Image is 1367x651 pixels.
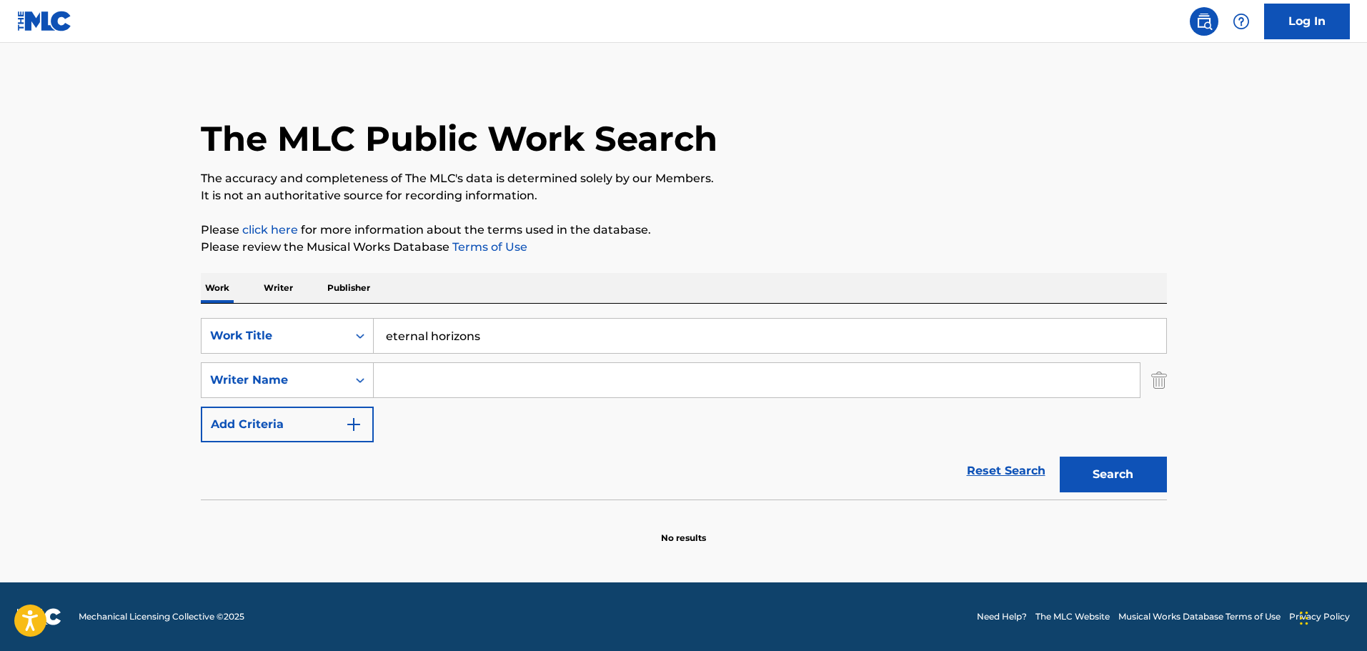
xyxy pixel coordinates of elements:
a: The MLC Website [1035,610,1110,623]
a: Need Help? [977,610,1027,623]
form: Search Form [201,318,1167,500]
p: Please review the Musical Works Database [201,239,1167,256]
a: Log In [1264,4,1350,39]
img: 9d2ae6d4665cec9f34b9.svg [345,416,362,433]
div: Help [1227,7,1256,36]
a: Terms of Use [449,240,527,254]
div: Writer Name [210,372,339,389]
img: logo [17,608,61,625]
a: click here [242,223,298,237]
img: help [1233,13,1250,30]
a: Privacy Policy [1289,610,1350,623]
iframe: Chat Widget [1296,582,1367,651]
p: Writer [259,273,297,303]
h1: The MLC Public Work Search [201,117,717,160]
button: Search [1060,457,1167,492]
p: Publisher [323,273,374,303]
p: No results [661,515,706,545]
div: Work Title [210,327,339,344]
p: The accuracy and completeness of The MLC's data is determined solely by our Members. [201,170,1167,187]
img: MLC Logo [17,11,72,31]
button: Add Criteria [201,407,374,442]
img: search [1195,13,1213,30]
p: Work [201,273,234,303]
p: Please for more information about the terms used in the database. [201,222,1167,239]
a: Musical Works Database Terms of Use [1118,610,1281,623]
p: It is not an authoritative source for recording information. [201,187,1167,204]
a: Public Search [1190,7,1218,36]
span: Mechanical Licensing Collective © 2025 [79,610,244,623]
img: Delete Criterion [1151,362,1167,398]
div: Drag [1300,597,1308,640]
a: Reset Search [960,455,1053,487]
